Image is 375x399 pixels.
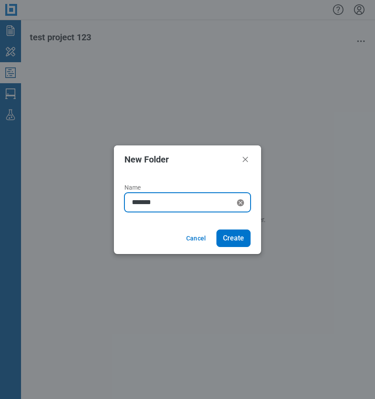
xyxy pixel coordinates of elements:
[124,155,237,164] h2: New Folder
[176,230,216,247] button: Cancel
[216,230,251,247] button: Create
[240,154,251,165] button: Close
[124,184,141,191] span: Name
[235,198,246,208] div: Clear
